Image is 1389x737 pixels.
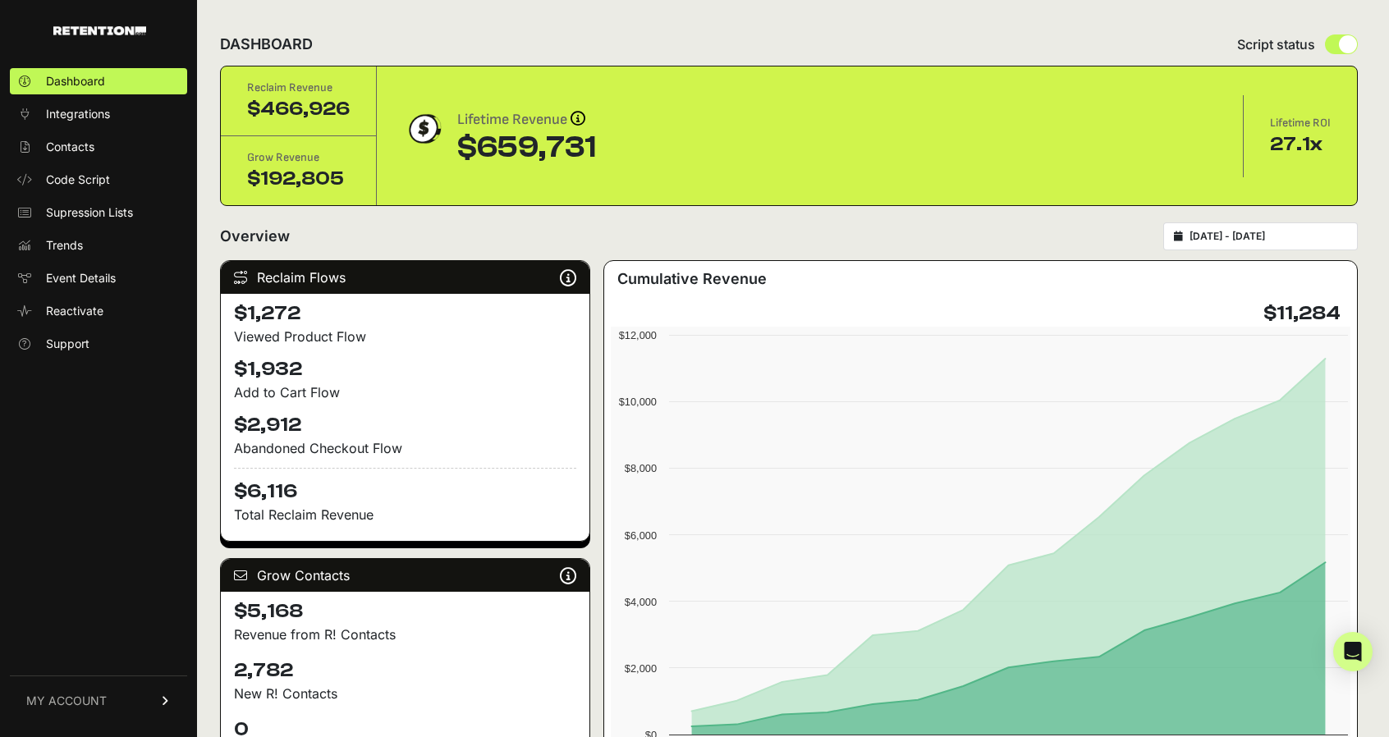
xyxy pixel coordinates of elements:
[247,80,350,96] div: Reclaim Revenue
[625,596,657,608] text: $4,000
[221,559,589,592] div: Grow Contacts
[46,270,116,286] span: Event Details
[10,101,187,127] a: Integrations
[26,693,107,709] span: MY ACCOUNT
[234,684,576,703] p: New R! Contacts
[10,232,187,259] a: Trends
[46,303,103,319] span: Reactivate
[234,657,576,684] h4: 2,782
[234,300,576,327] h4: $1,272
[625,462,657,474] text: $8,000
[619,396,657,408] text: $10,000
[403,108,444,149] img: dollar-coin-05c43ed7efb7bc0c12610022525b4bbbb207c7efeef5aecc26f025e68dcafac9.png
[46,73,105,89] span: Dashboard
[220,33,313,56] h2: DASHBOARD
[234,382,576,402] div: Add to Cart Flow
[625,662,657,675] text: $2,000
[1237,34,1315,54] span: Script status
[247,149,350,166] div: Grow Revenue
[234,438,576,458] div: Abandoned Checkout Flow
[46,172,110,188] span: Code Script
[234,598,576,625] h4: $5,168
[10,199,187,226] a: Supression Lists
[234,356,576,382] h4: $1,932
[247,96,350,122] div: $466,926
[234,412,576,438] h4: $2,912
[617,268,767,291] h3: Cumulative Revenue
[234,468,576,505] h4: $6,116
[247,166,350,192] div: $192,805
[46,237,83,254] span: Trends
[625,529,657,542] text: $6,000
[619,329,657,341] text: $12,000
[46,106,110,122] span: Integrations
[457,108,596,131] div: Lifetime Revenue
[10,298,187,324] a: Reactivate
[10,331,187,357] a: Support
[46,336,89,352] span: Support
[10,134,187,160] a: Contacts
[53,26,146,35] img: Retention.com
[1270,115,1331,131] div: Lifetime ROI
[1270,131,1331,158] div: 27.1x
[234,327,576,346] div: Viewed Product Flow
[457,131,596,164] div: $659,731
[46,204,133,221] span: Supression Lists
[234,505,576,524] p: Total Reclaim Revenue
[10,265,187,291] a: Event Details
[10,675,187,726] a: MY ACCOUNT
[1263,300,1341,327] h4: $11,284
[10,167,187,193] a: Code Script
[46,139,94,155] span: Contacts
[1333,632,1373,671] div: Open Intercom Messenger
[234,625,576,644] p: Revenue from R! Contacts
[220,225,290,248] h2: Overview
[10,68,187,94] a: Dashboard
[221,261,589,294] div: Reclaim Flows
